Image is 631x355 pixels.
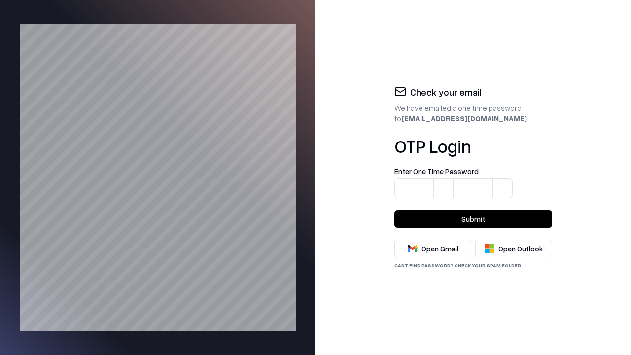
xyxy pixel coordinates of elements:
button: Open Gmail [394,240,471,257]
button: Open Outlook [475,240,552,257]
b: [EMAIL_ADDRESS][DOMAIN_NAME] [401,114,527,123]
div: Cant find password? check your spam folder [394,261,552,269]
h2: Check your email [410,86,482,100]
h1: OTP Login [394,136,552,156]
button: Submit [394,210,552,228]
div: We have emailed a one time password to [394,103,552,124]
